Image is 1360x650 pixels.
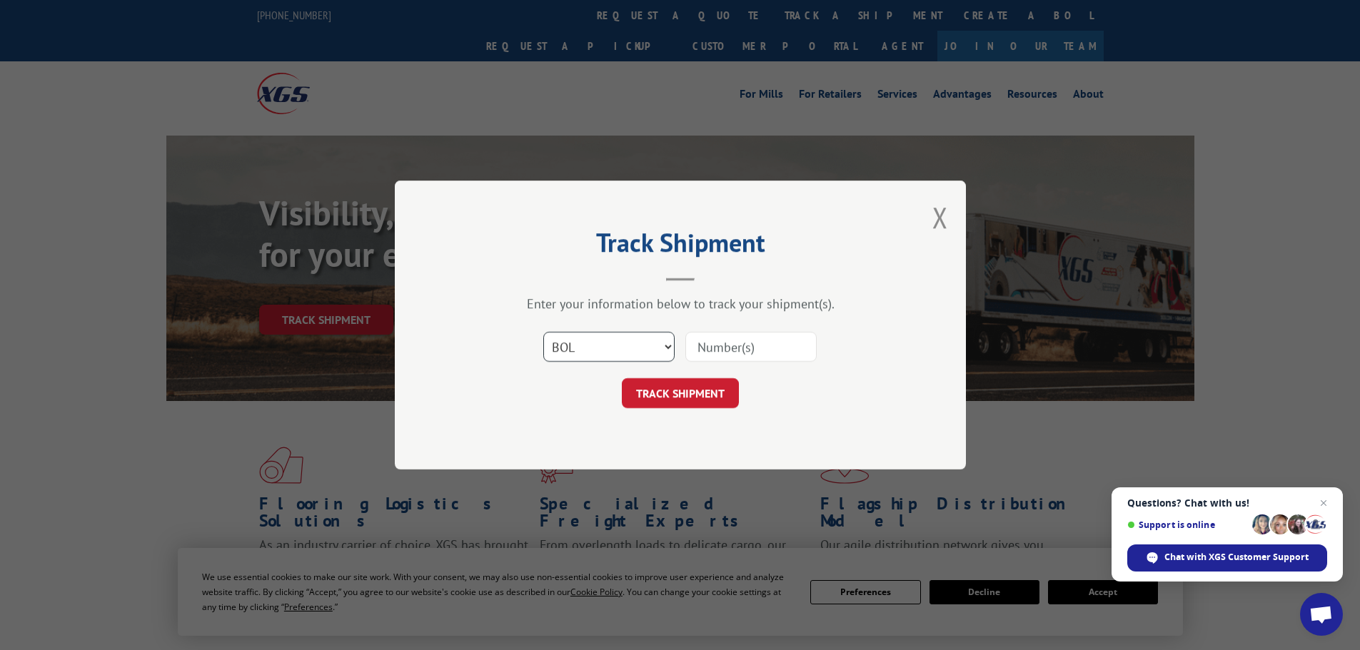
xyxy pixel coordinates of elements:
[1127,519,1247,530] span: Support is online
[932,198,948,236] button: Close modal
[1164,551,1309,564] span: Chat with XGS Customer Support
[466,233,895,260] h2: Track Shipment
[466,295,895,312] div: Enter your information below to track your shipment(s).
[1127,497,1327,509] span: Questions? Chat with us!
[1315,494,1332,512] span: Close chat
[1127,544,1327,572] div: Chat with XGS Customer Support
[622,378,739,408] button: TRACK SHIPMENT
[685,332,817,362] input: Number(s)
[1300,593,1343,636] div: Open chat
